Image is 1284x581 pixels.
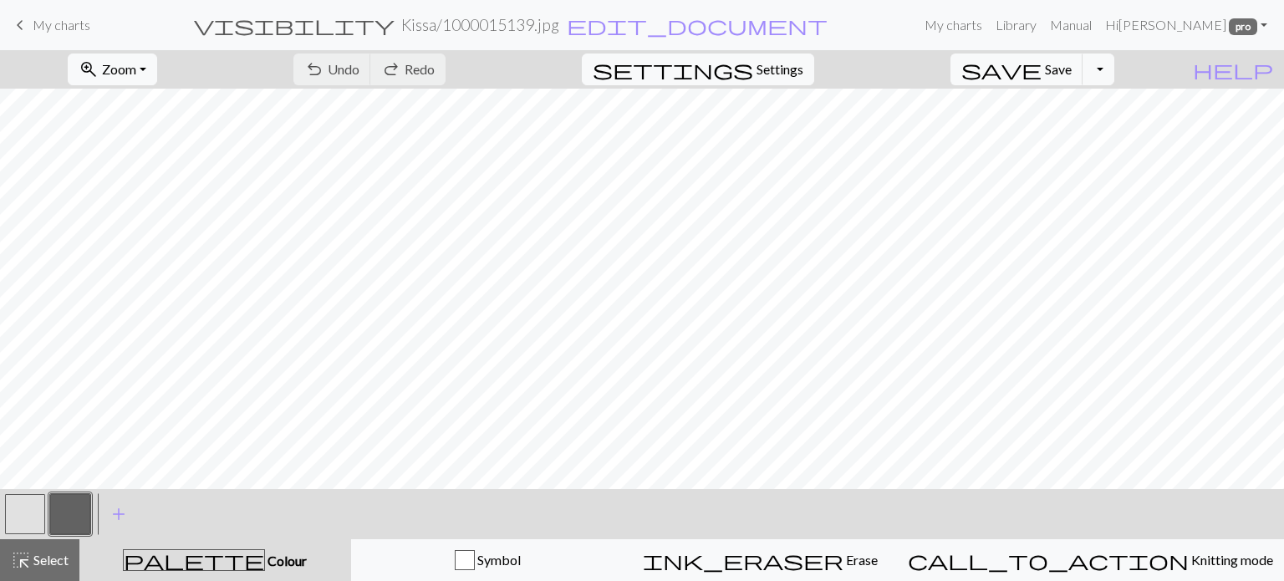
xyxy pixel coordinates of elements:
span: zoom_in [79,58,99,81]
span: Symbol [475,552,521,568]
span: save [961,58,1042,81]
h2: Kissa / 1000015139.jpg [401,15,559,34]
button: SettingsSettings [582,54,814,85]
span: add [109,502,129,526]
span: Settings [757,59,803,79]
span: edit_document [567,13,828,37]
span: My charts [33,17,90,33]
span: pro [1229,18,1257,35]
a: My charts [918,8,989,42]
span: settings [593,58,753,81]
button: Erase [624,539,897,581]
a: Library [989,8,1043,42]
button: Zoom [68,54,157,85]
span: keyboard_arrow_left [10,13,30,37]
span: Erase [843,552,878,568]
span: Colour [265,553,307,568]
button: Colour [79,539,351,581]
i: Settings [593,59,753,79]
span: ink_eraser [643,548,843,572]
span: Knitting mode [1189,552,1273,568]
button: Save [950,54,1083,85]
a: Manual [1043,8,1098,42]
button: Knitting mode [897,539,1284,581]
span: help [1193,58,1273,81]
span: Save [1045,61,1072,77]
span: Zoom [102,61,136,77]
span: visibility [194,13,395,37]
button: Symbol [351,539,624,581]
span: Select [31,552,69,568]
span: call_to_action [908,548,1189,572]
a: Hi[PERSON_NAME] pro [1098,8,1274,42]
a: My charts [10,11,90,39]
span: highlight_alt [11,548,31,572]
span: palette [124,548,264,572]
